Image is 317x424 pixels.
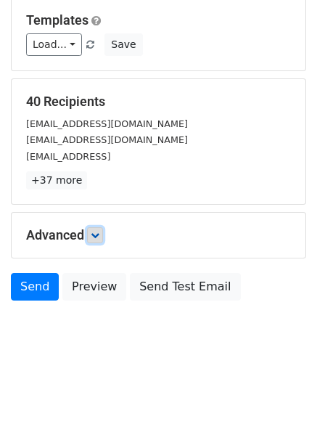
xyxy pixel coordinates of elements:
[130,273,240,301] a: Send Test Email
[26,151,110,162] small: [EMAIL_ADDRESS]
[244,354,317,424] iframe: Chat Widget
[26,118,188,129] small: [EMAIL_ADDRESS][DOMAIN_NAME]
[104,33,142,56] button: Save
[26,12,88,28] a: Templates
[26,227,291,243] h5: Advanced
[26,33,82,56] a: Load...
[26,171,87,189] a: +37 more
[26,134,188,145] small: [EMAIL_ADDRESS][DOMAIN_NAME]
[26,94,291,110] h5: 40 Recipients
[11,273,59,301] a: Send
[62,273,126,301] a: Preview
